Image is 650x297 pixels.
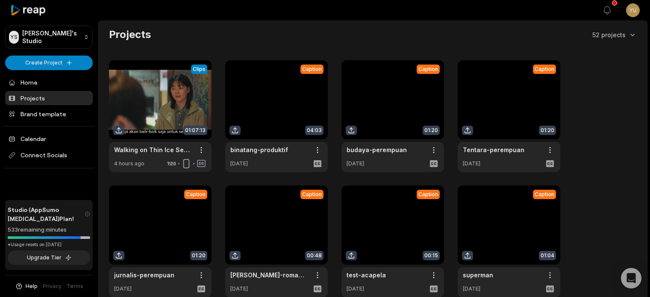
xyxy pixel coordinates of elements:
a: Calendar [5,132,93,146]
a: superman [463,271,493,279]
h2: Projects [109,28,151,41]
button: Help [15,282,38,290]
a: jurnalis-perempuan [114,271,174,279]
div: YS [9,31,19,44]
span: Connect Socials [5,147,93,163]
button: 52 projects [592,30,637,39]
div: *Usage resets on [DATE] [8,241,90,248]
span: Help [26,282,38,290]
span: Studio (AppSumo [MEDICAL_DATA]) Plan! [8,205,85,223]
a: Home [5,75,93,89]
div: 533 remaining minutes [8,226,90,234]
a: binatang-produktif [230,145,288,154]
a: [PERSON_NAME]-romawi-raw [230,271,309,279]
a: Walking on Thin Ice Season 1 Episode 3 [114,145,193,154]
p: [PERSON_NAME]'s Studio [22,29,80,45]
div: Open Intercom Messenger [621,268,641,288]
a: Terms [67,282,83,290]
a: Tentara-perempuan [463,145,524,154]
button: Upgrade Tier [8,250,90,265]
a: Brand template [5,107,93,121]
a: Privacy [43,282,62,290]
a: test-acapela [347,271,386,279]
a: budaya-perempuan [347,145,407,154]
button: Create Project [5,56,93,70]
a: Projects [5,91,93,105]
